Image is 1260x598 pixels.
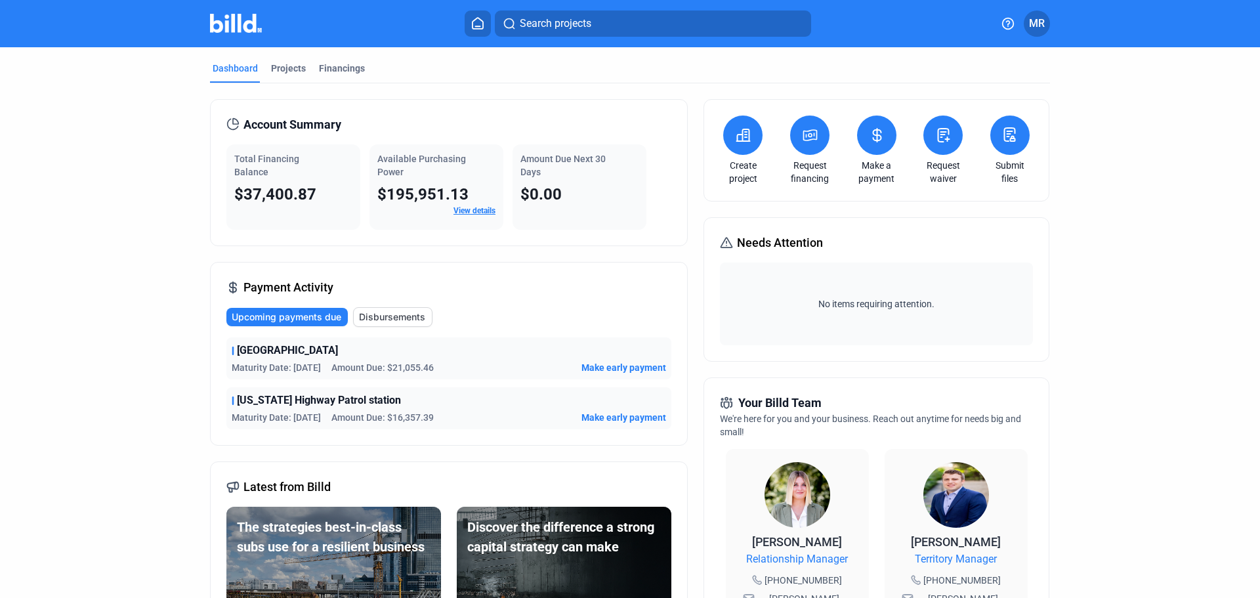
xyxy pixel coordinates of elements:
div: Discover the difference a strong capital strategy can make [467,517,661,557]
img: Relationship Manager [765,462,830,528]
span: Amount Due Next 30 Days [520,154,606,177]
div: Financings [319,62,365,75]
span: [PHONE_NUMBER] [765,574,842,587]
button: Make early payment [581,411,666,424]
span: Your Billd Team [738,394,822,412]
span: We're here for you and your business. Reach out anytime for needs big and small! [720,414,1021,437]
div: Dashboard [213,62,258,75]
span: $0.00 [520,185,562,203]
button: Disbursements [353,307,432,327]
span: $37,400.87 [234,185,316,203]
span: Account Summary [243,116,341,134]
img: Territory Manager [923,462,989,528]
span: Maturity Date: [DATE] [232,361,321,374]
span: [GEOGRAPHIC_DATA] [237,343,338,358]
a: Create project [720,159,766,185]
div: The strategies best-in-class subs use for a resilient business [237,517,430,557]
div: Projects [271,62,306,75]
span: No items requiring attention. [725,297,1027,310]
span: $195,951.13 [377,185,469,203]
span: [PERSON_NAME] [752,535,842,549]
span: Total Financing Balance [234,154,299,177]
span: Disbursements [359,310,425,324]
span: Amount Due: $16,357.39 [331,411,434,424]
span: Available Purchasing Power [377,154,466,177]
span: Territory Manager [915,551,997,567]
span: MR [1029,16,1045,32]
a: Request financing [787,159,833,185]
a: Request waiver [920,159,966,185]
span: [PERSON_NAME] [911,535,1001,549]
span: [US_STATE] Highway Patrol station [237,393,401,408]
span: Amount Due: $21,055.46 [331,361,434,374]
span: Upcoming payments due [232,310,341,324]
span: Latest from Billd [243,478,331,496]
a: View details [453,206,495,215]
span: Relationship Manager [746,551,848,567]
span: [PHONE_NUMBER] [923,574,1001,587]
button: Search projects [495,11,811,37]
button: Upcoming payments due [226,308,348,326]
button: Make early payment [581,361,666,374]
span: Maturity Date: [DATE] [232,411,321,424]
a: Make a payment [854,159,900,185]
span: Search projects [520,16,591,32]
a: Submit files [987,159,1033,185]
img: Billd Company Logo [210,14,262,33]
span: Needs Attention [737,234,823,252]
span: Payment Activity [243,278,333,297]
button: MR [1024,11,1050,37]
